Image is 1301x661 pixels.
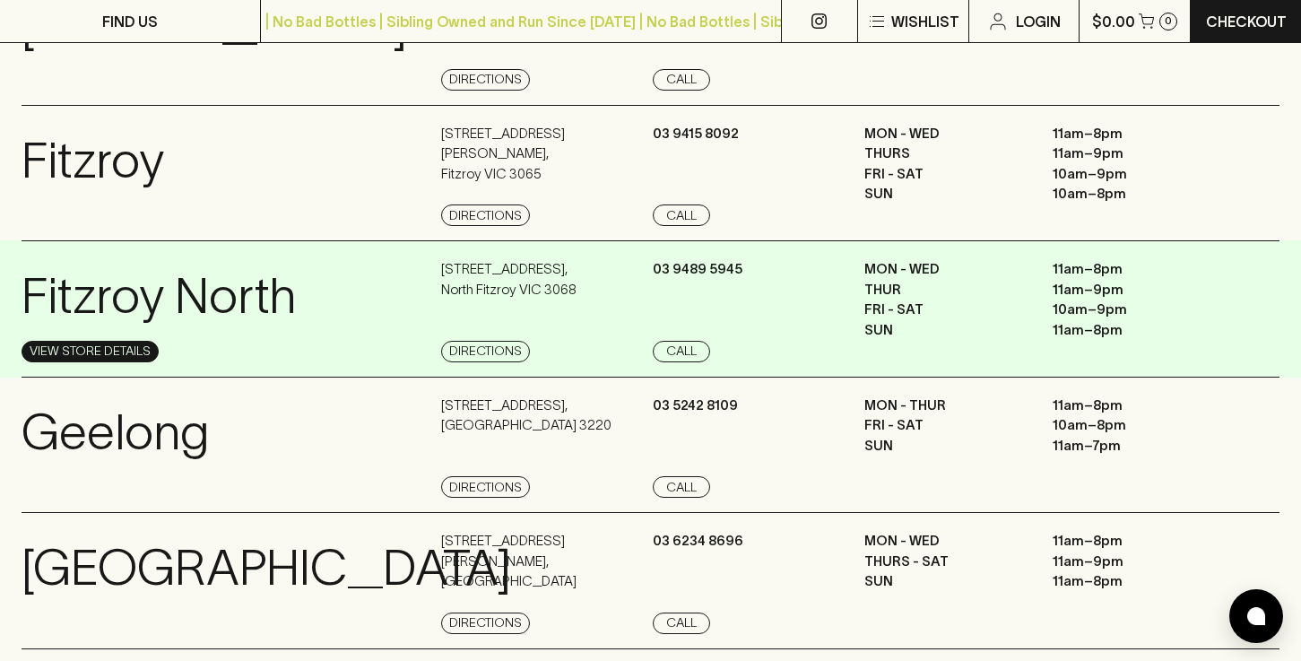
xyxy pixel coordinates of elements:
[441,341,530,362] a: Directions
[653,531,743,552] p: 03 6234 8696
[441,531,648,592] p: [STREET_ADDRESS][PERSON_NAME] , [GEOGRAPHIC_DATA]
[864,164,1026,185] p: FRI - SAT
[864,396,1026,416] p: MON - THUR
[864,144,1026,164] p: THURS
[441,259,577,300] p: [STREET_ADDRESS] , North Fitzroy VIC 3068
[1053,164,1214,185] p: 10am – 9pm
[653,259,742,280] p: 03 9489 5945
[102,11,158,32] p: FIND US
[1053,552,1214,572] p: 11am – 9pm
[1053,124,1214,144] p: 11am – 8pm
[1247,607,1265,625] img: bubble-icon
[1053,184,1214,204] p: 10am – 8pm
[22,259,296,334] p: Fitzroy North
[653,341,710,362] a: Call
[653,124,739,144] p: 03 9415 8092
[1053,571,1214,592] p: 11am – 8pm
[1206,11,1287,32] p: Checkout
[22,341,159,362] a: View Store Details
[22,396,209,470] p: Geelong
[1053,300,1214,320] p: 10am – 9pm
[864,259,1026,280] p: MON - WED
[864,415,1026,436] p: FRI - SAT
[653,476,710,498] a: Call
[22,124,164,198] p: Fitzroy
[864,280,1026,300] p: THUR
[441,396,611,436] p: [STREET_ADDRESS] , [GEOGRAPHIC_DATA] 3220
[864,184,1026,204] p: SUN
[1053,259,1214,280] p: 11am – 8pm
[1016,11,1061,32] p: Login
[1165,16,1172,26] p: 0
[653,204,710,226] a: Call
[1053,396,1214,416] p: 11am – 8pm
[653,613,710,634] a: Call
[864,571,1026,592] p: SUN
[1053,144,1214,164] p: 11am – 9pm
[22,531,511,605] p: [GEOGRAPHIC_DATA]
[1092,11,1135,32] p: $0.00
[653,396,738,416] p: 03 5242 8109
[1053,280,1214,300] p: 11am – 9pm
[653,69,710,91] a: Call
[441,613,530,634] a: Directions
[1053,415,1214,436] p: 10am – 8pm
[441,204,530,226] a: Directions
[441,69,530,91] a: Directions
[1053,320,1214,341] p: 11am – 8pm
[441,124,648,185] p: [STREET_ADDRESS][PERSON_NAME] , Fitzroy VIC 3065
[891,11,959,32] p: Wishlist
[1053,436,1214,457] p: 11am – 7pm
[864,552,1026,572] p: THURS - SAT
[864,531,1026,552] p: MON - WED
[864,320,1026,341] p: SUN
[1053,531,1214,552] p: 11am – 8pm
[441,476,530,498] a: Directions
[864,124,1026,144] p: MON - WED
[864,300,1026,320] p: FRI - SAT
[864,436,1026,457] p: SUN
